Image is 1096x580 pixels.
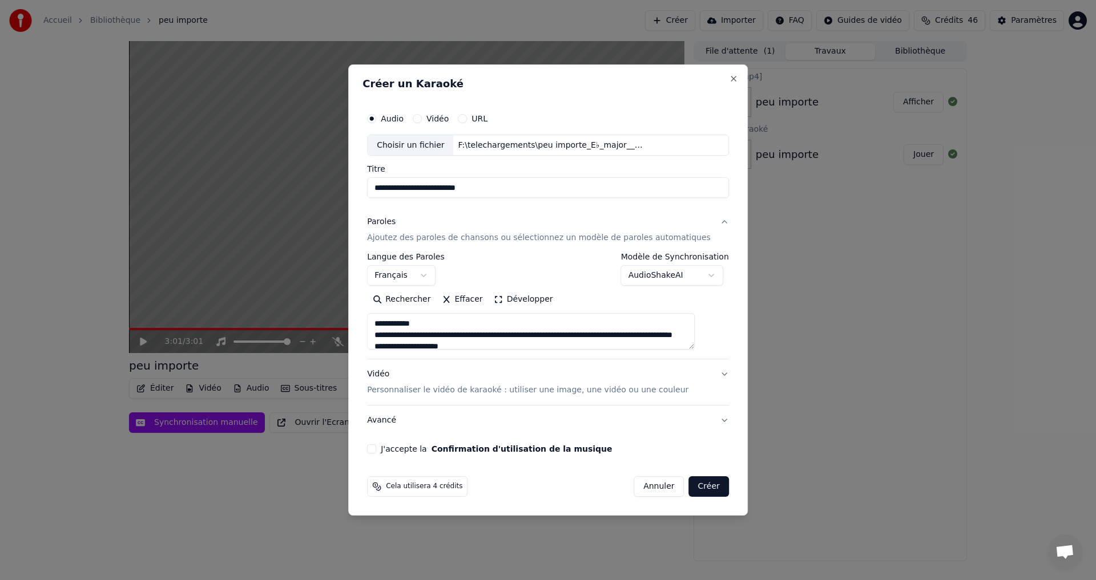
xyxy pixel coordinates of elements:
[381,115,404,123] label: Audio
[367,360,729,405] button: VidéoPersonnaliser le vidéo de karaoké : utiliser une image, une vidéo ou une couleur
[368,135,453,156] div: Choisir un fichier
[489,291,559,309] button: Développer
[454,140,648,151] div: F:\telechargements\peu importe_E♭_major__bpm_78.wav
[367,165,729,173] label: Titre
[381,445,612,453] label: J'accepte la
[436,291,488,309] button: Effacer
[367,253,729,359] div: ParolesAjoutez des paroles de chansons ou sélectionnez un modèle de paroles automatiques
[386,482,462,491] span: Cela utilisera 4 crédits
[367,369,688,396] div: Vidéo
[634,476,684,497] button: Annuler
[432,445,613,453] button: J'accepte la
[367,253,445,261] label: Langue des Paroles
[621,253,729,261] label: Modèle de Synchronisation
[367,384,688,396] p: Personnaliser le vidéo de karaoké : utiliser une image, une vidéo ou une couleur
[367,233,711,244] p: Ajoutez des paroles de chansons ou sélectionnez un modèle de paroles automatiques
[689,476,729,497] button: Créer
[367,405,729,435] button: Avancé
[426,115,449,123] label: Vidéo
[472,115,487,123] label: URL
[367,208,729,253] button: ParolesAjoutez des paroles de chansons ou sélectionnez un modèle de paroles automatiques
[362,79,734,89] h2: Créer un Karaoké
[367,217,396,228] div: Paroles
[367,291,436,309] button: Rechercher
